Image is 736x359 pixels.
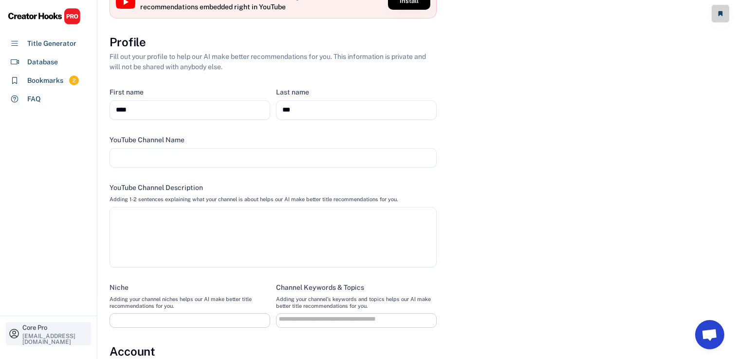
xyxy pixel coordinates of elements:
[110,135,184,144] div: YouTube Channel Name
[27,76,63,86] div: Bookmarks
[27,94,41,104] div: FAQ
[276,296,437,310] div: Adding your channel's keywords and topics helps our AI make better title recommendations for you.
[8,8,81,25] img: CHPRO%20Logo.svg
[276,283,364,292] div: Channel Keywords & Topics
[110,183,203,192] div: YouTube Channel Description
[110,196,398,203] div: Adding 1-2 sentences explaining what your channel is about helps our AI make better title recomme...
[276,88,309,96] div: Last name
[27,38,76,49] div: Title Generator
[110,283,129,292] div: Niche
[110,88,144,96] div: First name
[110,52,437,72] div: Fill out your profile to help our AI make better recommendations for you. This information is pri...
[69,76,79,85] div: 2
[110,296,270,310] div: Adding your channel niches helps our AI make better title recommendations for you.
[110,34,146,51] h3: Profile
[695,320,724,349] a: Відкритий чат
[27,57,58,67] div: Database
[22,324,89,331] div: Core Pro
[22,333,89,345] div: [EMAIL_ADDRESS][DOMAIN_NAME]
